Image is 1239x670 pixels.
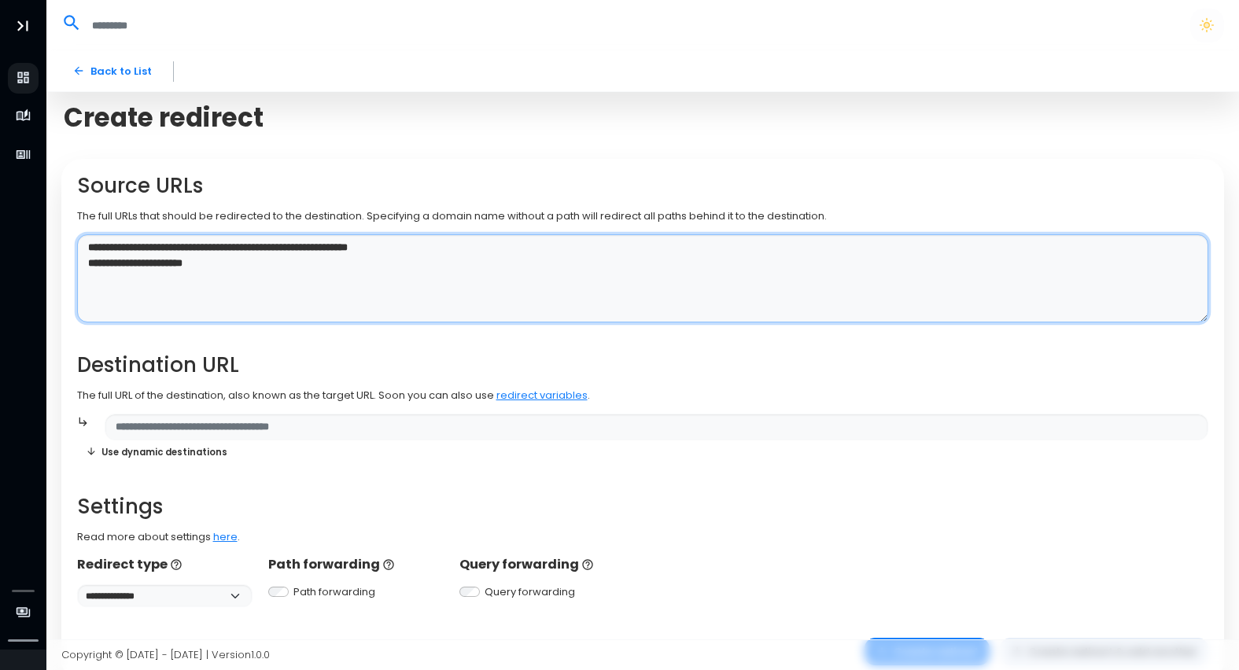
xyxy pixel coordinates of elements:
[77,495,1209,519] h2: Settings
[61,57,163,85] a: Back to List
[77,529,1209,545] p: Read more about settings .
[77,174,1209,198] h2: Source URLs
[77,555,253,574] p: Redirect type
[865,638,990,665] button: Create redirect
[1000,638,1209,665] button: Create redirect & add another
[485,584,575,600] label: Query forwarding
[496,388,588,403] a: redirect variables
[293,584,375,600] label: Path forwarding
[8,11,38,41] button: Toggle Aside
[77,208,1209,224] p: The full URLs that should be redirected to the destination. Specifying a domain name without a pa...
[77,353,1209,377] h2: Destination URL
[77,388,1209,403] p: The full URL of the destination, also known as the target URL. Soon you can also use .
[64,102,264,133] span: Create redirect
[268,555,444,574] p: Path forwarding
[213,529,238,544] a: here
[77,440,237,463] button: Use dynamic destinations
[459,555,636,574] p: Query forwarding
[61,647,270,662] span: Copyright © [DATE] - [DATE] | Version 1.0.0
